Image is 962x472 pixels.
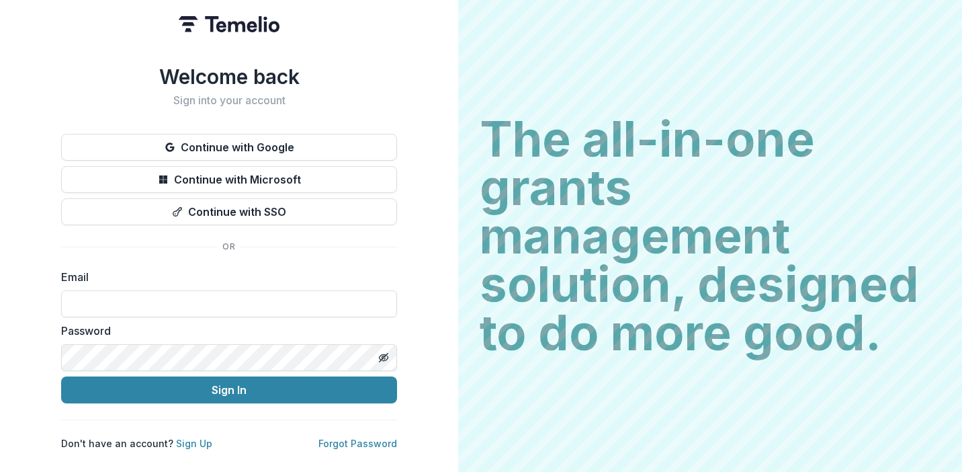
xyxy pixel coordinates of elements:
[318,438,397,449] a: Forgot Password
[179,16,279,32] img: Temelio
[176,438,212,449] a: Sign Up
[61,65,397,89] h1: Welcome back
[61,94,397,107] h2: Sign into your account
[61,134,397,161] button: Continue with Google
[61,166,397,193] button: Continue with Microsoft
[61,377,397,403] button: Sign In
[373,347,394,368] button: Toggle password visibility
[61,323,389,339] label: Password
[61,269,389,285] label: Email
[61,198,397,225] button: Continue with SSO
[61,436,212,450] p: Don't have an account?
